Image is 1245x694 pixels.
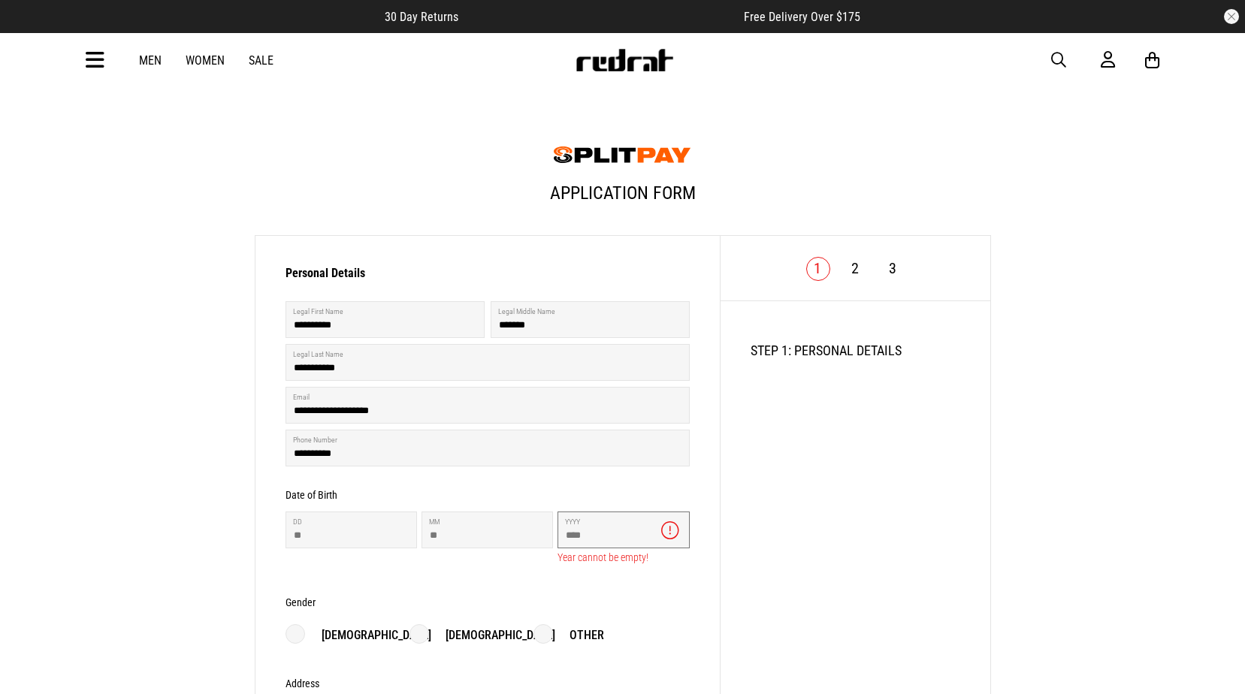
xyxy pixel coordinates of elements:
h3: Date of Birth [286,489,337,501]
button: Open LiveChat chat widget [12,6,57,51]
p: [DEMOGRAPHIC_DATA] [307,626,431,644]
a: Women [186,53,225,68]
p: [DEMOGRAPHIC_DATA] [431,626,555,644]
h3: Personal Details [286,266,690,289]
iframe: Customer reviews powered by Trustpilot [488,9,714,24]
h2: STEP 1: PERSONAL DETAILS [751,342,960,358]
img: Redrat logo [575,49,674,71]
p: Year cannot be empty! [558,551,689,563]
h3: Address [286,677,319,689]
h3: Gender [286,596,316,608]
span: 30 Day Returns [385,10,458,24]
a: 2 [851,259,859,277]
a: Men [139,53,162,68]
span: Free Delivery Over $175 [744,10,860,24]
p: Other [555,626,604,644]
a: 3 [889,259,896,277]
a: Sale [249,53,273,68]
h1: Application Form [255,170,991,228]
